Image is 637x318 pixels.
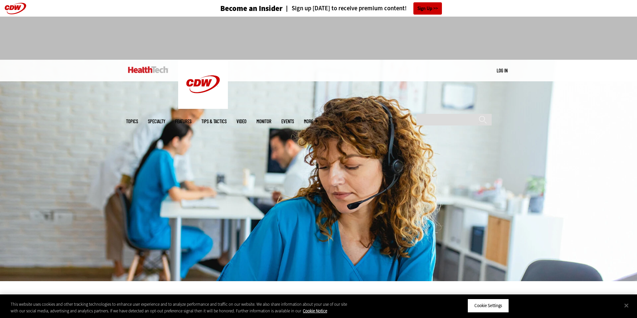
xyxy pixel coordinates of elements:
button: Cookie Settings [467,299,509,313]
iframe: advertisement [198,23,439,53]
a: More information about your privacy [303,308,327,314]
span: Specialty [148,119,165,124]
h3: Become an Insider [220,5,283,12]
img: Home [128,66,168,73]
a: Become an Insider [195,5,283,12]
a: Features [175,119,191,124]
div: User menu [497,67,508,74]
a: MonITor [256,119,271,124]
a: Video [237,119,247,124]
button: Close [619,298,634,313]
a: Tips & Tactics [201,119,227,124]
span: Topics [126,119,138,124]
span: More [304,119,318,124]
img: Home [178,60,228,109]
a: Sign up [DATE] to receive premium content! [283,5,407,12]
a: CDW [178,104,228,111]
a: Events [281,119,294,124]
a: Sign Up [413,2,442,15]
div: This website uses cookies and other tracking technologies to enhance user experience and to analy... [11,301,350,314]
a: Log in [497,67,508,73]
